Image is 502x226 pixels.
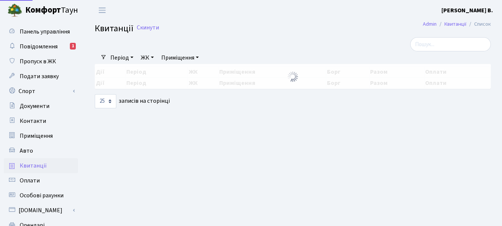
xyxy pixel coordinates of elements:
a: Документи [4,99,78,114]
input: Пошук... [410,37,491,51]
span: Квитанції [20,162,47,170]
b: [PERSON_NAME] В. [441,6,493,15]
a: Квитанції [444,20,466,28]
a: Оплати [4,173,78,188]
span: Панель управління [20,28,70,36]
span: Документи [20,102,49,110]
img: Обробка... [287,71,299,83]
a: Спорт [4,84,78,99]
span: Повідомлення [20,42,58,51]
span: Таун [25,4,78,17]
a: [PERSON_NAME] В. [441,6,493,15]
span: Оплати [20,176,40,185]
a: Подати заявку [4,69,78,84]
a: [DOMAIN_NAME] [4,203,78,218]
span: Подати заявку [20,72,59,80]
a: ЖК [138,51,157,64]
a: Скинути [137,24,159,31]
a: Повідомлення1 [4,39,78,54]
a: Авто [4,143,78,158]
a: Контакти [4,114,78,128]
a: Особові рахунки [4,188,78,203]
b: Комфорт [25,4,61,16]
select: записів на сторінці [95,94,116,108]
span: Приміщення [20,132,53,140]
a: Приміщення [158,51,202,64]
a: Приміщення [4,128,78,143]
a: Admin [423,20,437,28]
li: Список [466,20,491,28]
label: записів на сторінці [95,94,170,108]
span: Квитанції [95,22,133,35]
a: Період [107,51,136,64]
div: 1 [70,43,76,50]
button: Переключити навігацію [93,4,111,16]
nav: breadcrumb [412,16,502,32]
span: Пропуск в ЖК [20,57,56,66]
a: Панель управління [4,24,78,39]
a: Пропуск в ЖК [4,54,78,69]
img: logo.png [7,3,22,18]
span: Контакти [20,117,46,125]
a: Квитанції [4,158,78,173]
span: Особові рахунки [20,191,64,200]
span: Авто [20,147,33,155]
